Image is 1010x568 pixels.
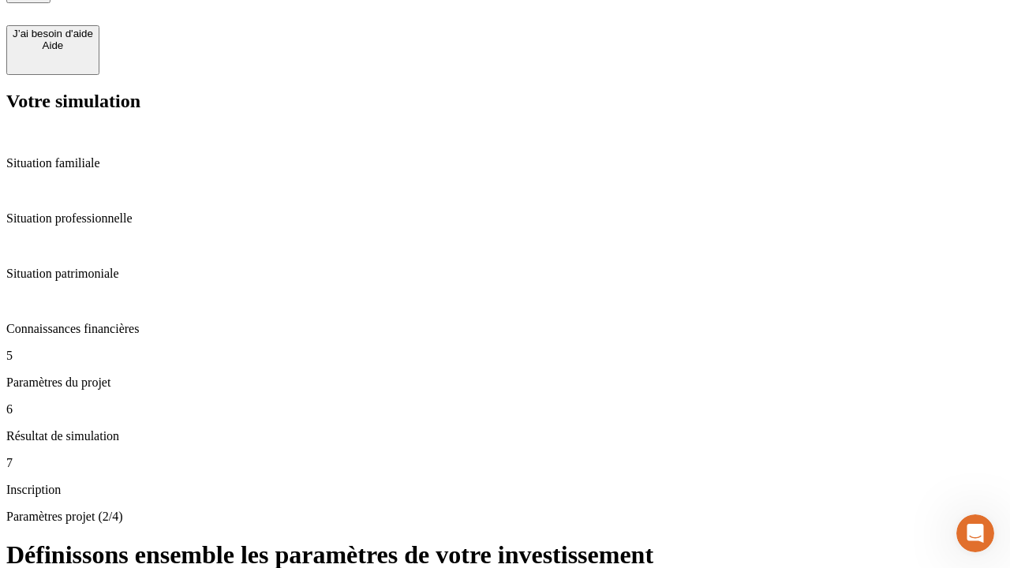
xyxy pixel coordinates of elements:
h2: Votre simulation [6,91,1004,112]
p: 7 [6,456,1004,470]
div: Aide [13,39,93,51]
div: J’ai besoin d'aide [13,28,93,39]
p: Situation professionnelle [6,211,1004,226]
p: Paramètres projet (2/4) [6,510,1004,524]
iframe: Intercom live chat [956,514,994,552]
p: Inscription [6,483,1004,497]
p: 6 [6,402,1004,417]
p: Paramètres du projet [6,376,1004,390]
p: Situation patrimoniale [6,267,1004,281]
button: J’ai besoin d'aideAide [6,25,99,75]
p: Connaissances financières [6,322,1004,336]
p: Résultat de simulation [6,429,1004,443]
p: 5 [6,349,1004,363]
p: Situation familiale [6,156,1004,170]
